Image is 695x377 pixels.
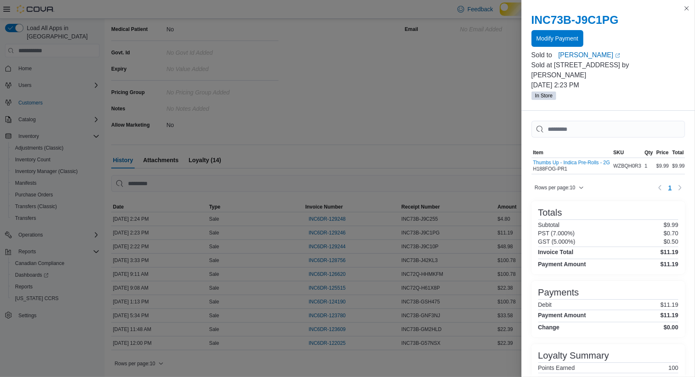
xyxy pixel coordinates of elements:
button: Item [531,148,612,158]
p: 100 [669,364,678,371]
div: H188FOG-PR1 [533,160,610,172]
div: Sold to [531,50,557,60]
p: Sold at [STREET_ADDRESS] by [PERSON_NAME] [531,60,685,80]
button: Modify Payment [531,30,583,47]
button: Thumbs Up - Indica Pre-Rolls - 2G [533,160,610,166]
span: Qty [644,149,653,156]
div: $9.99 [670,161,686,171]
h4: $0.00 [664,324,678,331]
svg: External link [615,53,620,58]
h4: $11.19 [660,261,678,267]
h4: Invoice Total [538,249,574,255]
span: SKU [613,149,624,156]
h4: $11.19 [660,312,678,318]
span: Item [533,149,544,156]
button: Price [654,148,670,158]
h6: GST (5.000%) [538,238,575,245]
button: Rows per page:10 [531,183,587,193]
p: $0.70 [664,230,678,237]
h4: Payment Amount [538,261,586,267]
button: Qty [643,148,654,158]
p: $11.19 [660,301,678,308]
span: WZBQH0R3 [613,163,641,169]
button: Next page [675,183,685,193]
div: 1 [643,161,654,171]
button: Total [670,148,686,158]
button: SKU [612,148,643,158]
span: In Store [535,92,553,99]
button: Previous page [655,183,665,193]
nav: Pagination for table: MemoryTable from EuiInMemoryTable [655,181,685,194]
h6: Points Earned [538,364,575,371]
h4: $11.19 [660,249,678,255]
a: [PERSON_NAME]External link [558,50,685,60]
span: 1 [668,183,672,192]
button: Page 1 of 1 [665,181,675,194]
button: Close this dialog [682,3,692,13]
span: Total [672,149,684,156]
p: [DATE] 2:23 PM [531,80,685,90]
h3: Payments [538,288,579,298]
h3: Totals [538,208,562,218]
p: $9.99 [664,222,678,228]
h6: PST (7.000%) [538,230,575,237]
input: This is a search bar. As you type, the results lower in the page will automatically filter. [531,121,685,138]
h6: Debit [538,301,552,308]
ul: Pagination for table: MemoryTable from EuiInMemoryTable [665,181,675,194]
h3: Loyalty Summary [538,351,609,361]
div: $9.99 [654,161,670,171]
span: Price [656,149,668,156]
span: In Store [531,92,557,100]
p: $0.50 [664,238,678,245]
span: Modify Payment [537,34,578,43]
h4: Payment Amount [538,312,586,318]
h4: Change [538,324,560,331]
h6: Subtotal [538,222,560,228]
span: Rows per page : 10 [535,184,575,191]
h2: INC73B-J9C1PG [531,13,685,27]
